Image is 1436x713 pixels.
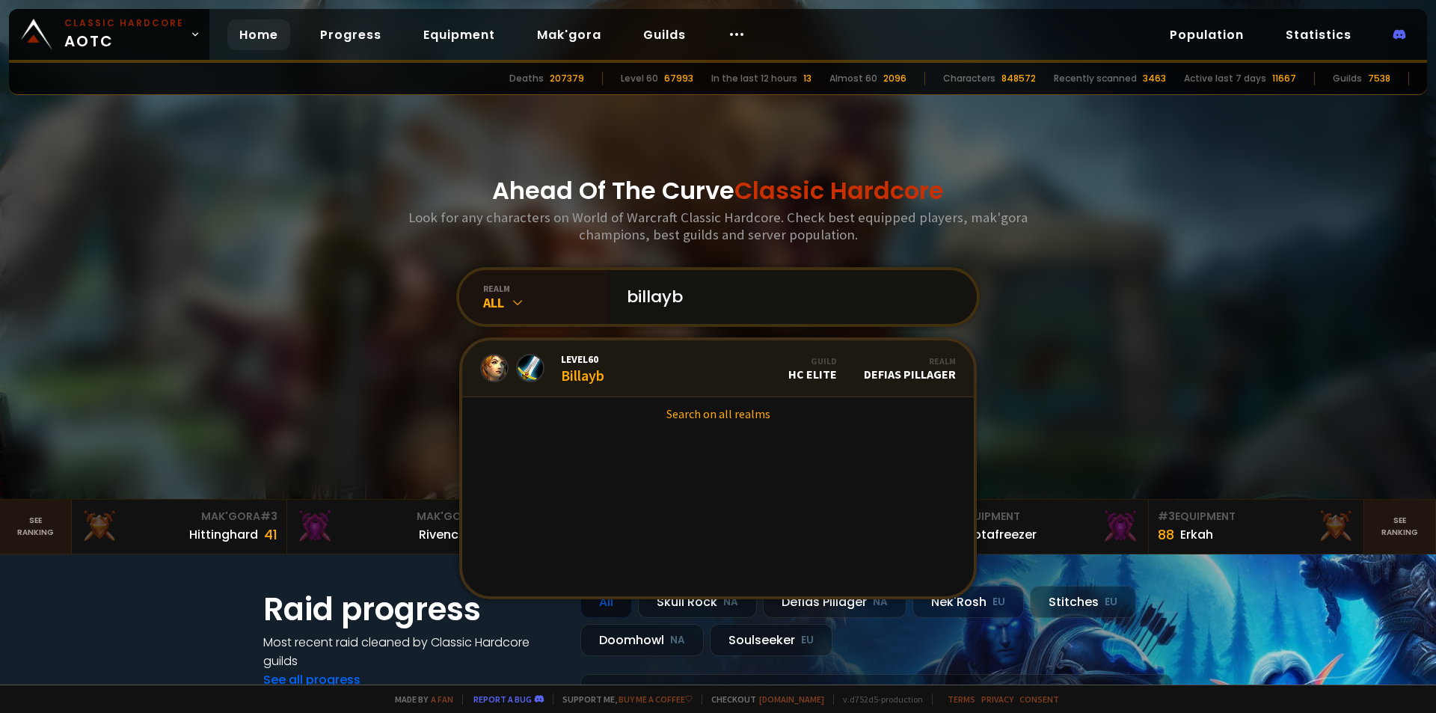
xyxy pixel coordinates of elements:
div: 13 [803,72,811,85]
a: Report a bug [473,694,532,705]
div: Level 60 [621,72,658,85]
div: 88 [1158,524,1174,545]
small: EU [992,595,1005,610]
span: # 3 [1158,509,1175,524]
div: Characters [943,72,995,85]
div: Mak'Gora [296,509,493,524]
a: Equipment [411,19,507,50]
small: EU [1105,595,1117,610]
a: #3Equipment88Erkah [1149,500,1364,554]
a: Privacy [981,694,1013,705]
small: Classic Hardcore [64,16,184,30]
span: v. d752d5 - production [833,694,923,705]
small: NA [723,595,738,610]
a: Mak'gora [525,19,613,50]
div: Skull Rock [638,586,757,618]
a: Seeranking [1364,500,1436,554]
small: EU [801,633,814,648]
small: NA [670,633,685,648]
div: Doomhowl [580,624,704,656]
a: See all progress [263,671,360,688]
span: Made by [386,694,453,705]
a: Statistics [1274,19,1363,50]
span: Support me, [553,694,693,705]
a: Consent [1019,694,1059,705]
div: Defias Pillager [864,355,956,382]
div: 67993 [664,72,693,85]
div: Stitches [1030,586,1136,618]
div: 848572 [1001,72,1036,85]
div: Defias Pillager [763,586,906,618]
div: 2096 [883,72,906,85]
span: Level 60 [561,352,604,366]
a: Home [227,19,290,50]
div: Nek'Rosh [912,586,1024,618]
div: Equipment [1158,509,1354,524]
div: Erkah [1180,525,1213,544]
div: HC Elite [788,355,837,382]
a: Guilds [631,19,698,50]
span: # 3 [260,509,277,524]
div: Guilds [1333,72,1362,85]
h1: Raid progress [263,586,562,633]
a: [DOMAIN_NAME] [759,694,824,705]
a: #2Equipment88Notafreezer [933,500,1149,554]
input: Search a character... [618,270,959,324]
div: Billayb [561,352,604,385]
div: 41 [264,524,277,545]
div: 3463 [1143,72,1166,85]
a: Population [1158,19,1256,50]
span: Checkout [702,694,824,705]
a: Progress [308,19,393,50]
a: a fan [431,694,453,705]
a: Buy me a coffee [619,694,693,705]
div: Deaths [509,72,544,85]
h3: Look for any characters on World of Warcraft Classic Hardcore. Check best equipped players, mak'g... [402,209,1034,243]
a: Classic HardcoreAOTC [9,9,209,60]
div: Recently scanned [1054,72,1137,85]
div: Mak'Gora [81,509,277,524]
div: Notafreezer [965,525,1037,544]
div: Soulseeker [710,624,832,656]
div: Guild [788,355,837,367]
div: 7538 [1368,72,1390,85]
div: 11667 [1272,72,1296,85]
div: In the last 12 hours [711,72,797,85]
div: All [483,294,609,311]
span: AOTC [64,16,184,52]
div: Rivench [419,525,466,544]
div: Active last 7 days [1184,72,1266,85]
span: Classic Hardcore [734,174,944,207]
div: Equipment [942,509,1139,524]
a: Mak'Gora#2Rivench100 [287,500,503,554]
a: Mak'Gora#3Hittinghard41 [72,500,287,554]
a: Level60BillaybGuildHC EliteRealmDefias Pillager [462,340,974,397]
div: 207379 [550,72,584,85]
h4: Most recent raid cleaned by Classic Hardcore guilds [263,633,562,670]
small: NA [873,595,888,610]
div: All [580,586,632,618]
div: realm [483,283,609,294]
div: Almost 60 [829,72,877,85]
a: Search on all realms [462,397,974,430]
h1: Ahead Of The Curve [492,173,944,209]
a: Terms [948,694,975,705]
div: Realm [864,355,956,367]
div: Hittinghard [189,525,258,544]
